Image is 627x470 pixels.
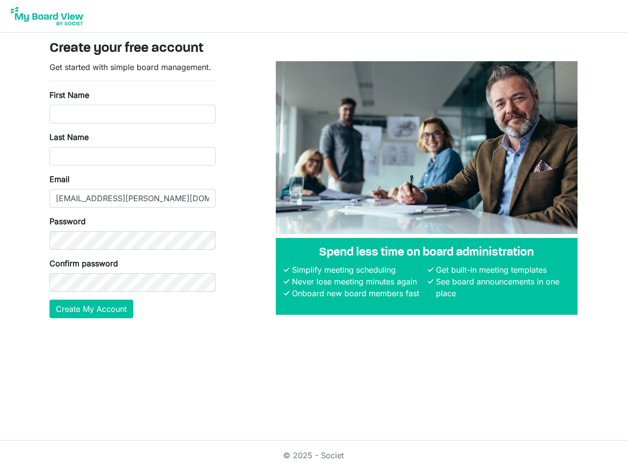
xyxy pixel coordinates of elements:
[8,4,86,28] img: My Board View Logo
[276,61,578,234] img: A photograph of board members sitting at a table
[49,89,89,101] label: First Name
[289,264,426,276] li: Simplify meeting scheduling
[49,41,578,57] h3: Create your free account
[49,131,89,143] label: Last Name
[289,276,426,287] li: Never lose meeting minutes again
[49,62,211,72] span: Get started with simple board management.
[284,246,570,260] h4: Spend less time on board administration
[49,173,70,185] label: Email
[289,287,426,299] li: Onboard new board members fast
[49,215,86,227] label: Password
[49,300,133,318] button: Create My Account
[434,264,570,276] li: Get built-in meeting templates
[434,276,570,299] li: See board announcements in one place
[283,450,344,460] a: © 2025 - Societ
[49,258,118,269] label: Confirm password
